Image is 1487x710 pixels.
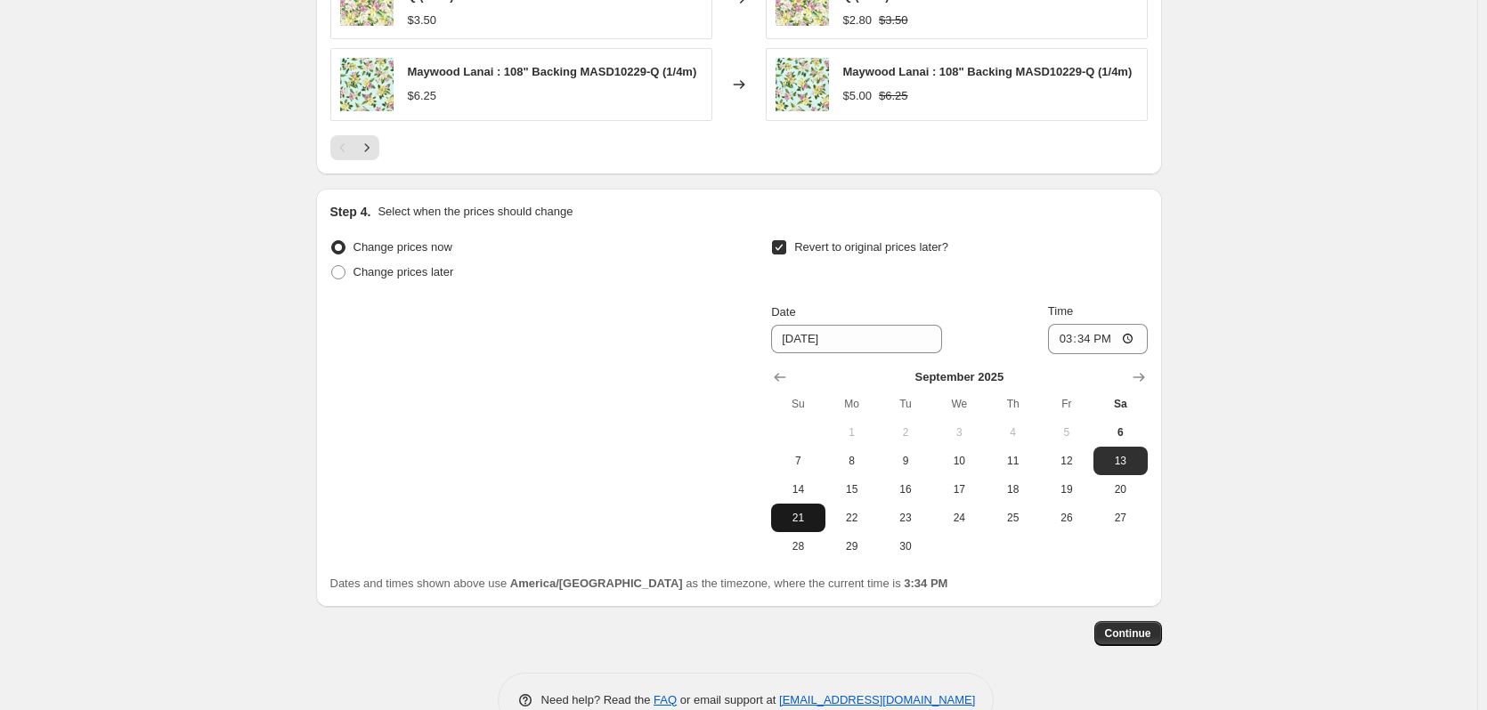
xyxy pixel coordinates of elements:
span: Maywood Lanai : 108" Backing MASD10229-Q (1/4m) [843,65,1133,78]
span: Th [993,397,1032,411]
div: $5.00 [843,87,873,105]
button: Today Saturday September 6 2025 [1093,418,1147,447]
span: 24 [939,511,979,525]
button: Monday September 22 2025 [825,504,879,532]
nav: Pagination [330,135,379,160]
div: $3.50 [408,12,437,29]
span: 15 [833,482,872,496]
span: 10 [939,454,979,468]
th: Monday [825,390,879,418]
img: MASQBD10229-Q108backing_80x.jpg [340,58,394,111]
input: 12:00 [1048,324,1148,354]
span: 27 [1101,511,1140,525]
button: Continue [1094,621,1162,646]
b: America/[GEOGRAPHIC_DATA] [510,577,683,590]
button: Friday September 5 2025 [1040,418,1093,447]
button: Monday September 29 2025 [825,532,879,561]
button: Friday September 26 2025 [1040,504,1093,532]
span: 25 [993,511,1032,525]
span: Tu [886,397,925,411]
button: Tuesday September 2 2025 [879,418,932,447]
th: Friday [1040,390,1093,418]
button: Friday September 12 2025 [1040,447,1093,475]
span: 9 [886,454,925,468]
button: Wednesday September 3 2025 [932,418,986,447]
span: or email support at [677,693,779,706]
span: We [939,397,979,411]
span: 2 [886,425,925,440]
div: $6.25 [408,87,437,105]
span: 12 [1047,454,1086,468]
span: Change prices now [353,240,452,254]
button: Saturday September 13 2025 [1093,447,1147,475]
button: Sunday September 21 2025 [771,504,825,532]
span: 14 [778,482,817,496]
span: Time [1048,304,1073,318]
span: 16 [886,482,925,496]
button: Wednesday September 17 2025 [932,475,986,504]
h2: Step 4. [330,203,371,221]
strike: $3.50 [879,12,908,29]
button: Show next month, October 2025 [1126,365,1151,390]
span: 19 [1047,482,1086,496]
button: Tuesday September 23 2025 [879,504,932,532]
th: Saturday [1093,390,1147,418]
th: Thursday [986,390,1039,418]
span: 30 [886,539,925,553]
th: Sunday [771,390,825,418]
button: Monday September 15 2025 [825,475,879,504]
th: Tuesday [879,390,932,418]
button: Saturday September 27 2025 [1093,504,1147,532]
span: Continue [1105,626,1151,641]
input: 9/6/2025 [771,325,942,353]
span: 21 [778,511,817,525]
button: Thursday September 18 2025 [986,475,1039,504]
p: Select when the prices should change [378,203,573,221]
span: 8 [833,454,872,468]
span: Maywood Lanai : 108" Backing MASD10229-Q (1/4m) [408,65,697,78]
button: Tuesday September 30 2025 [879,532,932,561]
button: Monday September 1 2025 [825,418,879,447]
button: Thursday September 11 2025 [986,447,1039,475]
button: Sunday September 28 2025 [771,532,825,561]
strike: $6.25 [879,87,908,105]
span: 13 [1101,454,1140,468]
div: $2.80 [843,12,873,29]
th: Wednesday [932,390,986,418]
span: 22 [833,511,872,525]
span: 17 [939,482,979,496]
button: Wednesday September 24 2025 [932,504,986,532]
span: 3 [939,425,979,440]
span: 29 [833,539,872,553]
button: Sunday September 14 2025 [771,475,825,504]
button: Thursday September 25 2025 [986,504,1039,532]
a: [EMAIL_ADDRESS][DOMAIN_NAME] [779,693,975,706]
button: Sunday September 7 2025 [771,447,825,475]
span: Mo [833,397,872,411]
a: FAQ [654,693,677,706]
button: Saturday September 20 2025 [1093,475,1147,504]
button: Tuesday September 9 2025 [879,447,932,475]
span: 7 [778,454,817,468]
button: Next [354,135,379,160]
span: Dates and times shown above use as the timezone, where the current time is [330,577,948,590]
button: Show previous month, August 2025 [768,365,792,390]
button: Friday September 19 2025 [1040,475,1093,504]
span: Date [771,305,795,319]
span: 1 [833,425,872,440]
span: Revert to original prices later? [794,240,948,254]
button: Monday September 8 2025 [825,447,879,475]
button: Tuesday September 16 2025 [879,475,932,504]
span: 4 [993,425,1032,440]
span: 11 [993,454,1032,468]
button: Thursday September 4 2025 [986,418,1039,447]
span: Fr [1047,397,1086,411]
span: Change prices later [353,265,454,278]
b: 3:34 PM [904,577,947,590]
span: 28 [778,539,817,553]
span: Su [778,397,817,411]
img: MASQBD10229-Q108backing_80x.jpg [776,58,829,111]
span: 23 [886,511,925,525]
span: 6 [1101,425,1140,440]
span: 20 [1101,482,1140,496]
